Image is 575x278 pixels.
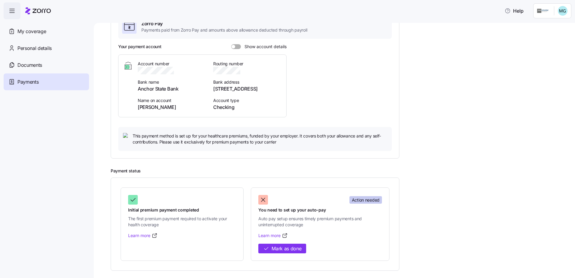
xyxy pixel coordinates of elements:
a: Payments [4,73,89,90]
span: You need to set up your auto-pay [258,207,382,213]
a: Learn more [128,233,158,239]
a: Documents [4,57,89,73]
span: Account number [138,61,206,67]
span: Name on account [138,97,206,103]
span: Action needed [352,197,380,203]
span: Routing number [213,61,281,67]
span: My coverage [17,28,46,35]
button: Mark as done [258,244,306,254]
span: Zorro Pay [141,20,307,27]
span: Documents [17,61,42,69]
span: Show account details [241,44,287,49]
span: The first premium payment required to activate your health coverage [128,216,236,228]
h3: Your payment account [118,44,161,50]
img: icon bulb [123,133,130,140]
span: Payments [17,78,38,86]
img: Employer logo [537,7,549,14]
a: Personal details [4,40,89,57]
span: Mark as done [272,245,301,252]
span: This payment method is set up for your healthcare premiums, funded by your employer. It covers bo... [133,133,387,145]
a: Learn more [258,233,288,239]
span: Bank address [213,79,281,85]
h2: Payment status [111,168,567,174]
span: Help [505,7,524,14]
span: Personal details [17,45,52,52]
span: Checking [213,103,281,111]
span: Payments paid from Zorro Pay and amounts above allowance deducted through payroll [141,27,307,33]
a: My coverage [4,23,89,40]
span: Account type [213,97,281,103]
img: 20e76f2b4822eea614bb37d8390ae2aa [558,6,567,16]
span: [STREET_ADDRESS] [213,85,281,93]
span: Bank name [138,79,206,85]
span: Auto pay setup ensures timely premium payments and uninterrupted coverage [258,216,382,228]
span: [PERSON_NAME] [138,103,206,111]
span: Anchor State Bank [138,85,206,93]
span: Initial premium payment completed [128,207,236,213]
button: Help [500,5,528,17]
